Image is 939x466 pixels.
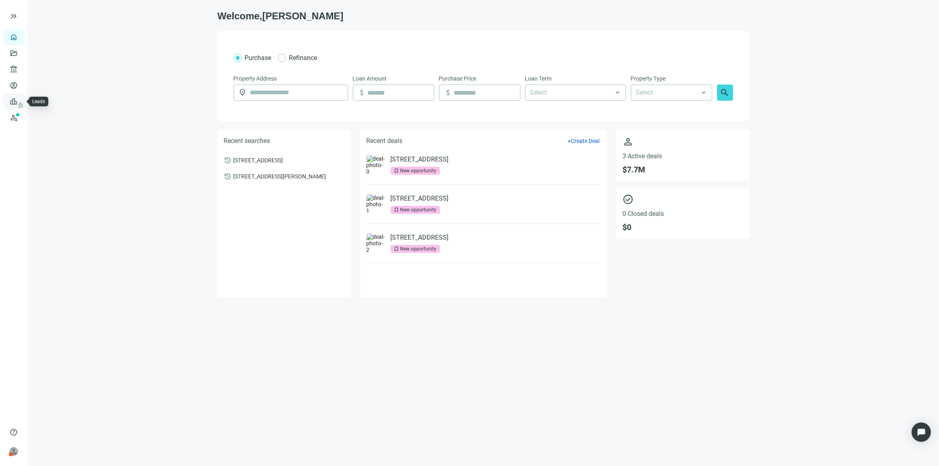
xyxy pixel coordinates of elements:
span: location_on [239,88,247,96]
span: Refinance [289,54,317,62]
span: check_circle [623,194,743,205]
span: attach_money [358,89,366,97]
span: bookmark [394,246,400,252]
img: deal-photo-1 [367,195,386,214]
a: [STREET_ADDRESS] [391,155,449,164]
span: Loan Amount [353,74,387,83]
span: person [623,136,743,147]
span: 0 Closed deals [623,210,743,217]
div: New opportunity [400,245,437,253]
span: bookmark [394,207,400,213]
img: deal-photo-2 [367,234,386,253]
button: keyboard_double_arrow_right [9,11,19,21]
img: deal-photo-0 [367,155,386,175]
span: help [10,428,18,436]
span: history [224,172,232,180]
span: [STREET_ADDRESS][PERSON_NAME] [234,172,326,180]
div: New opportunity [400,167,437,175]
span: person [10,447,18,456]
span: Property Address [234,74,277,83]
span: 3 Active deals [623,152,743,160]
span: search [720,88,730,97]
a: [STREET_ADDRESS] [391,195,449,203]
span: Create Deal [571,138,600,144]
a: [STREET_ADDRESS] [391,234,449,242]
h1: Welcome, [PERSON_NAME] [218,10,749,23]
span: $ 0 [623,222,743,232]
button: search [717,85,733,101]
span: + [568,138,571,144]
span: bookmark [394,168,400,174]
span: $ 7.7M [623,165,743,174]
h5: Recent deals [367,136,403,146]
h5: Recent searches [224,136,270,146]
button: +Create Deal [568,137,600,145]
span: history [224,156,232,164]
div: New opportunity [400,206,437,214]
span: Property Type [631,74,666,83]
span: attach_money [444,89,452,97]
span: Purchase Price [439,74,477,83]
div: Open Intercom Messenger [912,423,931,442]
span: Loan Term [525,74,552,83]
span: Purchase [245,54,272,62]
span: [STREET_ADDRESS] [234,156,283,164]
